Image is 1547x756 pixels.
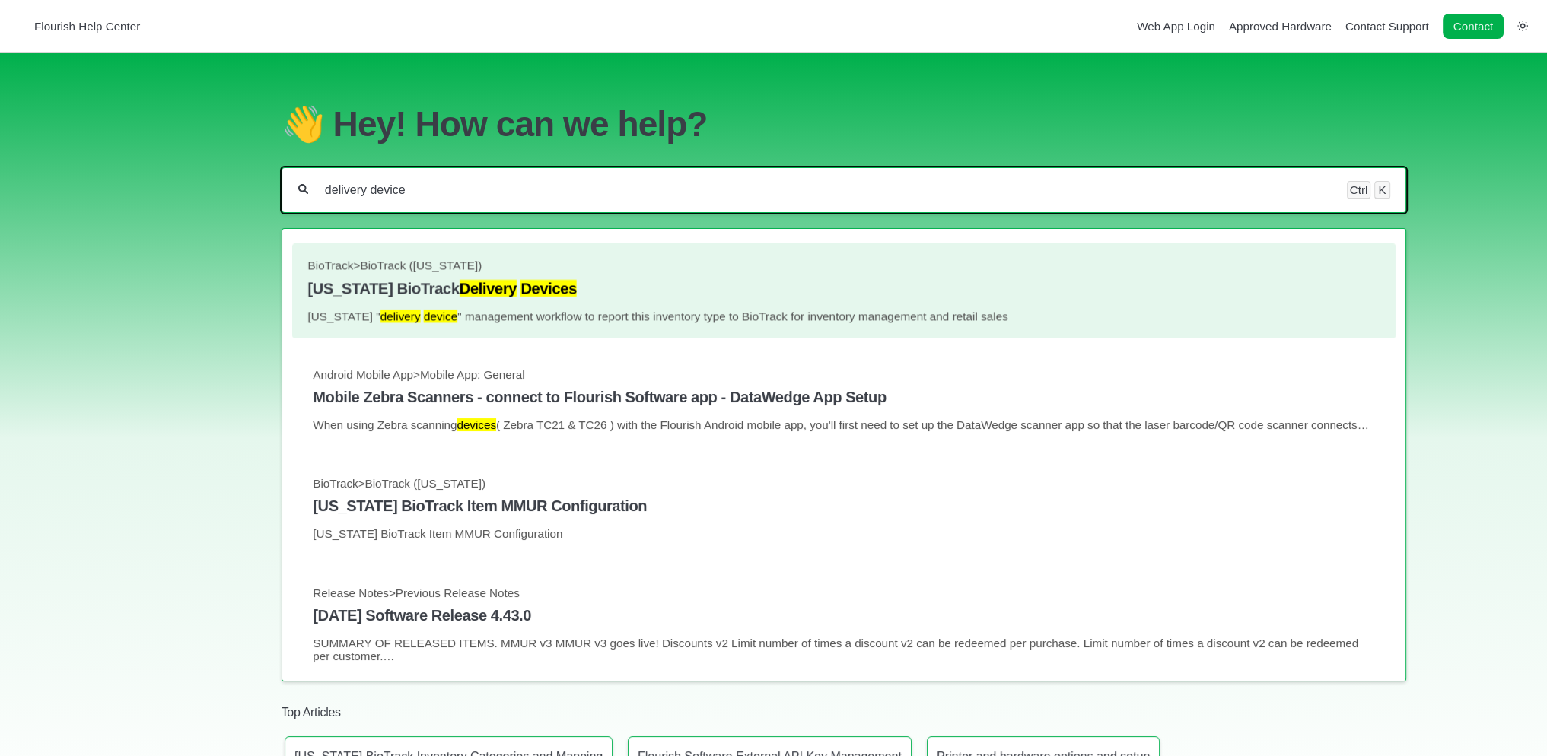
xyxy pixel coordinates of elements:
span: BioTrack [307,259,353,272]
span: Mobile App: General [420,369,525,382]
a: Switch dark mode setting [1517,19,1528,32]
span: Flourish Help Center [34,20,140,33]
p: [US_STATE] BioTrack Item MMUR Configuration [313,527,1374,540]
a: BioTrack>BioTrack ([US_STATE]) [US_STATE] BioTrack Item MMUR Configuration [US_STATE] BioTrack It... [313,478,1374,540]
a: Release Notes>Previous Release Notes [DATE] Software Release 4.43.0 SUMMARY OF RELEASED ITEMS. MM... [313,586,1374,662]
span: BioTrack [313,478,358,491]
span: > [358,478,365,491]
a: Contact [1443,14,1504,39]
kbd: K [1374,181,1391,199]
p: When using Zebra scanning ( Zebra TC21 & TC26 ) with the Flourish Android mobile app, you'll firs... [313,418,1374,431]
li: Contact desktop [1439,16,1507,37]
mark: delivery [380,310,421,322]
mark: Devices [520,280,577,297]
span: Android Mobile App [313,369,413,382]
h4: Mobile Zebra Scanners - connect to Flourish Software app - DataWedge App Setup [313,389,1374,407]
section: Search results [282,228,1407,681]
h4: [DATE] Software Release 4.43.0 [313,607,1374,624]
span: > [389,586,396,599]
h4: [US_STATE] BioTrack Item MMUR Configuration [313,498,1374,516]
mark: Delivery [460,280,517,297]
a: Contact Support navigation item [1345,20,1429,33]
span: Previous Release Notes [396,586,520,599]
span: > [353,259,360,272]
p: [US_STATE] " " management workflow to report this inventory type to BioTrack for inventory manage... [307,310,1380,322]
mark: device [424,310,457,322]
img: Flourish Help Center Logo [19,16,27,37]
span: > [413,369,420,382]
input: Help Me With... [323,183,1331,198]
a: BioTrack>BioTrack ([US_STATE]) [US_STATE] BioTrackDelivery Devices [US_STATE] "delivery device" m... [307,259,1380,322]
span: Release Notes [313,586,389,599]
h1: 👋 Hey! How can we help? [282,103,1407,145]
a: Android Mobile App>Mobile App: General Mobile Zebra Scanners - connect to Flourish Software app -... [313,369,1374,431]
h4: [US_STATE] BioTrack [307,280,1380,297]
mark: devices [457,418,496,431]
a: Flourish Help Center [19,16,140,37]
p: SUMMARY OF RELEASED ITEMS. MMUR v3 MMUR v3 goes live! Discounts v2 Limit number of times a discou... [313,636,1374,662]
div: Keyboard shortcut for search [1347,181,1391,199]
kbd: Ctrl [1347,181,1371,199]
a: Web App Login navigation item [1137,20,1215,33]
a: Approved Hardware navigation item [1229,20,1332,33]
span: BioTrack ([US_STATE]) [360,259,482,272]
span: BioTrack ([US_STATE]) [365,478,485,491]
h2: Top Articles [282,704,1407,721]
